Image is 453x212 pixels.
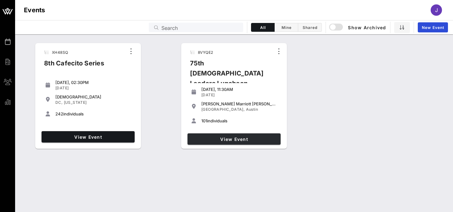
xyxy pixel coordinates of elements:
span: J [435,7,438,13]
button: Mine [275,23,298,32]
span: XH48SQ [52,50,68,55]
span: 8VYQE2 [198,50,213,55]
span: 101 [201,118,207,123]
div: 8th Cafecito Series [39,58,109,73]
div: [DATE], 02:30PM [55,80,132,85]
span: [GEOGRAPHIC_DATA], [201,107,245,112]
div: 75th [DEMOGRAPHIC_DATA] Leaders Luncheon Series [185,58,274,103]
div: J [431,4,442,16]
div: individuals [55,111,132,116]
div: [DATE], 11:30AM [201,87,278,92]
span: All [255,25,271,30]
div: individuals [201,118,278,123]
button: All [251,23,275,32]
span: View Event [190,137,278,142]
span: 242 [55,111,63,116]
span: Austin [246,107,258,112]
div: [DATE] [201,92,278,98]
span: [US_STATE] [64,100,87,105]
span: Show Archived [330,24,386,31]
button: Shared [298,23,322,32]
div: [DATE] [55,86,132,91]
span: DC, [55,100,63,105]
span: Mine [278,25,294,30]
span: Shared [302,25,318,30]
a: New Event [418,22,448,32]
div: [PERSON_NAME] Marriott [PERSON_NAME] [201,101,278,106]
div: [DEMOGRAPHIC_DATA] [55,94,132,99]
span: New Event [422,25,444,30]
a: View Event [42,131,135,142]
a: View Event [187,133,281,145]
h1: Events [24,5,45,15]
button: Show Archived [330,22,386,33]
span: View Event [44,134,132,140]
